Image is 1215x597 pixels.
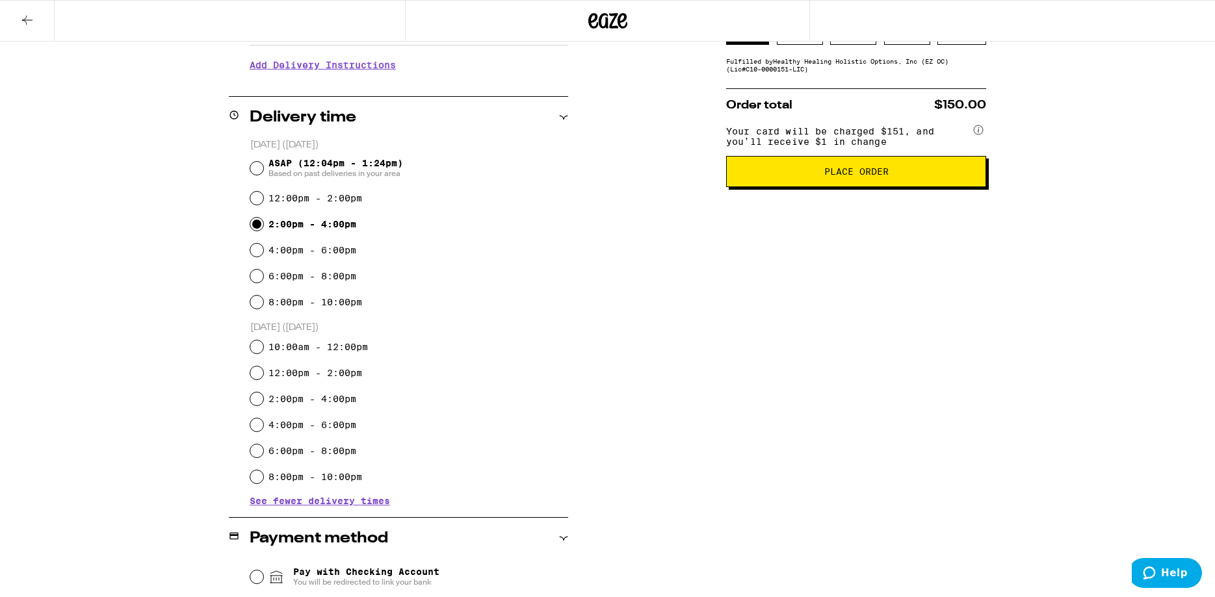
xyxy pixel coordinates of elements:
[726,57,986,73] div: Fulfilled by Healthy Healing Holistic Options, Inc (EZ OC) (Lic# C10-0000151-LIC )
[250,496,390,505] button: See fewer delivery times
[250,80,568,90] p: We'll contact you at [PHONE_NUMBER] when we arrive
[268,446,356,456] label: 6:00pm - 8:00pm
[293,566,439,587] span: Pay with Checking Account
[250,139,568,151] p: [DATE] ([DATE])
[268,297,362,307] label: 8:00pm - 10:00pm
[250,322,568,334] p: [DATE] ([DATE])
[726,156,986,187] button: Place Order
[250,110,356,125] h2: Delivery time
[1132,558,1202,591] iframe: Opens a widget where you can find more information
[268,420,356,430] label: 4:00pm - 6:00pm
[268,368,362,378] label: 12:00pm - 2:00pm
[268,271,356,281] label: 6:00pm - 8:00pm
[268,342,368,352] label: 10:00am - 12:00pm
[824,167,889,176] span: Place Order
[268,219,356,229] label: 2:00pm - 4:00pm
[268,472,362,482] label: 8:00pm - 10:00pm
[268,168,403,179] span: Based on past deliveries in your area
[726,121,971,147] span: Your card will be charged $151, and you’ll receive $1 in change
[934,99,986,111] span: $150.00
[268,193,362,203] label: 12:00pm - 2:00pm
[268,394,356,404] label: 2:00pm - 4:00pm
[293,577,439,587] span: You will be redirected to link your bank
[726,99,792,111] span: Order total
[268,245,356,255] label: 4:00pm - 6:00pm
[250,531,388,546] h2: Payment method
[268,158,403,179] span: ASAP (12:04pm - 1:24pm)
[250,50,568,80] h3: Add Delivery Instructions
